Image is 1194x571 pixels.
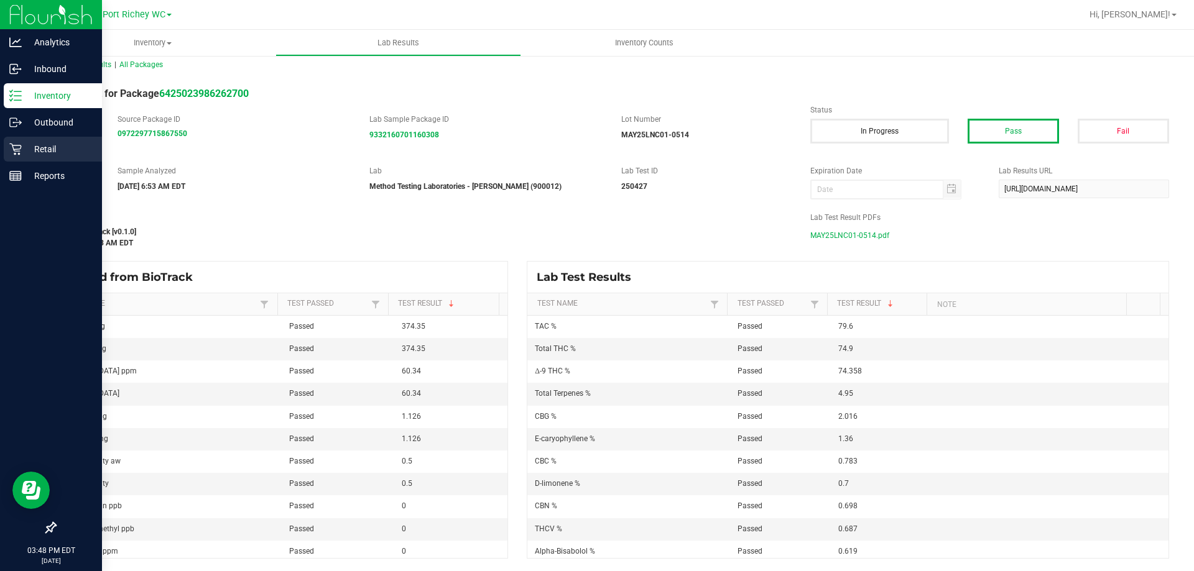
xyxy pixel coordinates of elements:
[535,367,570,375] span: Δ-9 THC %
[9,116,22,129] inline-svg: Outbound
[402,412,421,421] span: 1.126
[1078,119,1169,144] button: Fail
[621,130,689,139] strong: MAY25LNC01-0514
[22,115,96,130] p: Outbound
[9,143,22,155] inline-svg: Retail
[289,367,314,375] span: Passed
[838,479,849,488] span: 0.7
[738,412,762,421] span: Passed
[118,129,187,138] strong: 0972297715867550
[402,479,412,488] span: 0.5
[838,524,858,533] span: 0.687
[999,165,1169,176] label: Lab Results URL
[257,296,272,312] a: Filter
[118,182,185,191] strong: [DATE] 6:53 AM EDT
[9,63,22,75] inline-svg: Inbound
[402,547,406,555] span: 0
[535,501,557,510] span: CBN %
[621,165,792,176] label: Lab Test ID
[738,434,762,443] span: Passed
[369,182,562,191] strong: Method Testing Laboratories - [PERSON_NAME] (900012)
[402,389,421,398] span: 60.34
[535,389,591,398] span: Total Terpenes %
[838,457,858,465] span: 0.783
[398,299,494,309] a: Test ResultSortable
[535,457,557,465] span: CBC %
[287,299,368,309] a: Test PassedSortable
[837,299,922,309] a: Test ResultSortable
[707,296,722,312] a: Filter
[535,322,557,331] span: TAC %
[118,165,351,176] label: Sample Analyzed
[289,434,314,443] span: Passed
[369,114,603,125] label: Lab Sample Package ID
[65,299,257,309] a: Test NameSortable
[535,434,595,443] span: E-caryophyllene %
[289,389,314,398] span: Passed
[537,299,707,309] a: Test NameSortable
[65,270,202,284] span: Synced from BioTrack
[55,88,249,99] span: Lab Result for Package
[738,389,762,398] span: Passed
[810,226,889,245] span: MAY25LNC01-0514.pdf
[968,119,1059,144] button: Pass
[402,457,412,465] span: 0.5
[810,104,1169,116] label: Status
[838,344,853,353] span: 74.9
[402,524,406,533] span: 0
[114,60,116,69] span: |
[810,212,1169,223] label: Lab Test Result PDFs
[9,89,22,102] inline-svg: Inventory
[535,479,580,488] span: D-limonene %
[738,479,762,488] span: Passed
[6,545,96,556] p: 03:48 PM EDT
[159,88,249,99] a: 6425023986262700
[738,457,762,465] span: Passed
[535,524,562,533] span: THCV %
[118,114,351,125] label: Source Package ID
[30,30,275,56] a: Inventory
[738,367,762,375] span: Passed
[6,556,96,565] p: [DATE]
[9,36,22,48] inline-svg: Analytics
[289,501,314,510] span: Passed
[12,472,50,509] iframe: Resource center
[402,434,421,443] span: 1.126
[22,168,96,183] p: Reports
[361,37,436,48] span: Lab Results
[402,501,406,510] span: 0
[838,367,862,375] span: 74.358
[738,524,762,533] span: Passed
[838,389,853,398] span: 4.95
[289,479,314,488] span: Passed
[535,547,595,555] span: Alpha-Bisabolol %
[289,412,314,421] span: Passed
[55,212,792,223] label: Last Modified
[402,367,421,375] span: 60.34
[22,62,96,76] p: Inbound
[838,501,858,510] span: 0.698
[119,60,163,69] span: All Packages
[886,299,895,309] span: Sortable
[738,299,807,309] a: Test PassedSortable
[30,37,275,48] span: Inventory
[275,30,521,56] a: Lab Results
[738,322,762,331] span: Passed
[521,30,767,56] a: Inventory Counts
[535,412,557,421] span: CBG %
[289,344,314,353] span: Passed
[838,434,853,443] span: 1.36
[838,322,853,331] span: 79.6
[402,322,425,331] span: 374.35
[1090,9,1170,19] span: Hi, [PERSON_NAME]!
[927,293,1126,316] th: Note
[82,9,165,20] span: New Port Richey WC
[738,547,762,555] span: Passed
[289,524,314,533] span: Passed
[535,344,576,353] span: Total THC %
[369,165,603,176] label: Lab
[22,88,96,103] p: Inventory
[807,296,822,312] a: Filter
[22,35,96,50] p: Analytics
